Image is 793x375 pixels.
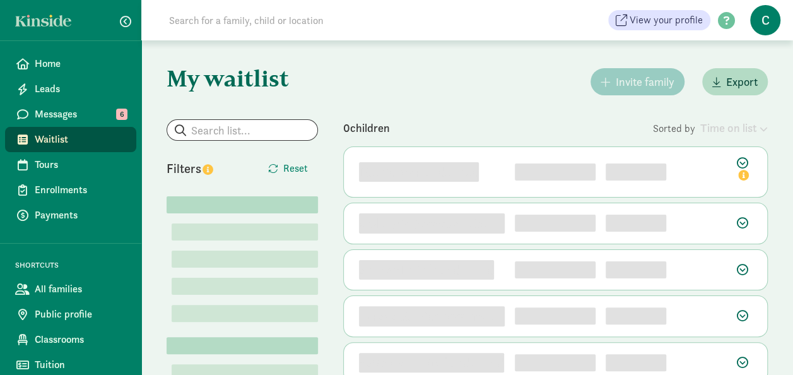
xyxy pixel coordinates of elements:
[35,81,126,97] span: Leads
[590,68,684,95] button: Invite family
[172,223,177,239] label: Lorem (1)
[35,132,126,147] span: Waitlist
[359,353,504,373] div: bq9s3woon3tef undefined
[5,177,136,203] a: Enrollments
[5,302,136,327] a: Public profile
[116,109,127,120] span: 6
[5,76,136,102] a: Leads
[606,215,666,232] div: [object Object]
[515,215,596,232] div: 2
[5,127,136,152] a: Waitlist
[162,8,515,33] input: Search for a family, child or location
[359,213,505,234] div: et5l7cgjrcj0rwx5qn70e undefined
[5,203,136,228] a: Payments
[606,261,666,278] div: [object Object]
[359,260,494,280] div: qrhkwx1h3cfr undefined
[5,277,136,302] a: All families
[167,196,318,213] div: Lorem
[515,354,596,371] div: 5
[515,261,596,278] div: 3
[35,107,126,122] span: Messages
[606,354,666,371] div: [object Object]
[172,305,177,320] label: Lorem (1)
[750,5,780,35] span: C
[167,66,318,91] h1: My waitlist
[35,157,126,172] span: Tours
[258,156,318,181] button: Reset
[702,68,768,95] button: Export
[700,119,768,136] div: Time on list
[35,332,126,347] span: Classrooms
[167,337,318,354] div: Lorem
[35,208,126,223] span: Payments
[5,102,136,127] a: Messages 6
[5,51,136,76] a: Home
[35,307,126,322] span: Public profile
[630,13,703,28] span: View your profile
[172,251,177,266] label: Lorem (1)
[172,278,177,293] label: Lorem (1)
[167,159,242,178] div: Filters
[730,314,793,375] iframe: Chat Widget
[35,182,126,198] span: Enrollments
[359,162,479,182] div: 10ekjdvkr4 undefined
[608,10,710,30] a: View your profile
[35,56,126,71] span: Home
[515,164,596,181] div: 1
[653,119,768,136] div: Sorted by
[359,306,505,326] div: fp4qyqa077jdsckramw undefined
[616,73,674,90] span: Invite family
[515,307,596,324] div: 4
[726,73,758,90] span: Export
[283,161,308,176] span: Reset
[343,119,653,136] div: 0 children
[35,282,126,297] span: All families
[35,357,126,372] span: Tuition
[5,327,136,352] a: Classrooms
[167,120,317,140] input: Search list...
[5,152,136,177] a: Tours
[606,164,666,181] div: [object Object]
[606,307,666,324] div: [object Object]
